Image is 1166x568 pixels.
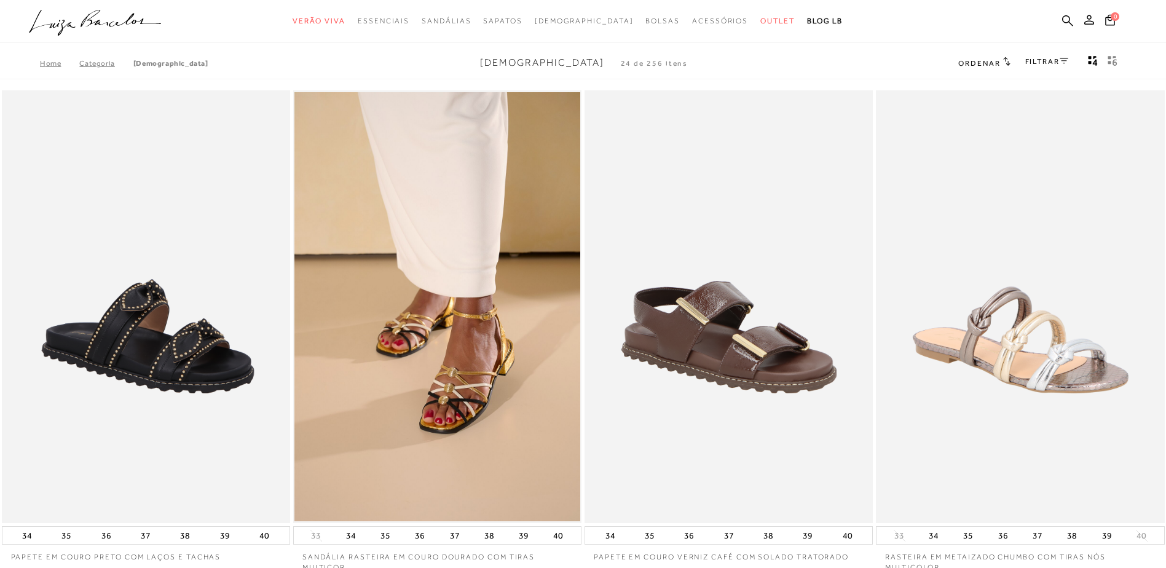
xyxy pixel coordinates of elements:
button: 36 [680,527,698,544]
a: noSubCategoriesText [692,10,748,33]
a: PAPETE EM COURO VERNIZ CAFÉ COM SOLADO TRATORADO PAPETE EM COURO VERNIZ CAFÉ COM SOLADO TRATORADO [586,92,872,521]
button: 33 [891,530,908,542]
button: 35 [377,527,394,544]
span: [DEMOGRAPHIC_DATA] [480,57,604,68]
a: noSubCategoriesText [422,10,471,33]
span: Verão Viva [293,17,345,25]
span: Bolsas [645,17,680,25]
button: 37 [720,527,738,544]
button: 37 [137,527,154,544]
span: Outlet [760,17,795,25]
button: 38 [760,527,777,544]
a: Categoria [79,59,133,68]
span: 0 [1111,12,1119,21]
span: Acessórios [692,17,748,25]
a: PAPETE EM COURO PRETO COM LAÇOS E TACHAS PAPETE EM COURO PRETO COM LAÇOS E TACHAS [3,92,289,521]
a: FILTRAR [1025,57,1068,66]
button: 37 [446,527,463,544]
span: 24 de 256 itens [621,59,688,68]
button: 36 [411,527,428,544]
img: SANDÁLIA RASTEIRA EM COURO DOURADO COM TIRAS MULTICOR [294,92,580,521]
button: 40 [256,527,273,544]
button: 35 [58,527,75,544]
button: 0 [1101,14,1119,30]
button: 39 [515,527,532,544]
a: noSubCategoriesText [535,10,634,33]
span: Sandálias [422,17,471,25]
button: 38 [481,527,498,544]
a: PAPETE EM COURO PRETO COM LAÇOS E TACHAS [2,545,290,562]
a: PAPETE EM COURO VERNIZ CAFÉ COM SOLADO TRATORADO [585,545,873,562]
span: Essenciais [358,17,409,25]
a: noSubCategoriesText [358,10,409,33]
button: 36 [995,527,1012,544]
button: gridText6Desc [1104,55,1121,71]
button: 33 [307,530,325,542]
button: 39 [799,527,816,544]
a: Home [40,59,79,68]
button: 35 [959,527,977,544]
span: Sapatos [483,17,522,25]
a: noSubCategoriesText [760,10,795,33]
span: BLOG LB [807,17,843,25]
a: noSubCategoriesText [483,10,522,33]
span: Ordenar [958,59,1000,68]
button: 40 [550,527,567,544]
button: 38 [1063,527,1081,544]
a: BLOG LB [807,10,843,33]
button: 40 [839,527,856,544]
img: RASTEIRA EM METAIZADO CHUMBO COM TIRAS NÓS MULTICOLOR [877,92,1163,521]
button: 35 [641,527,658,544]
img: PAPETE EM COURO VERNIZ CAFÉ COM SOLADO TRATORADO [586,92,872,521]
button: Mostrar 4 produtos por linha [1084,55,1101,71]
button: 40 [1133,530,1150,542]
a: SANDÁLIA RASTEIRA EM COURO DOURADO COM TIRAS MULTICOR SANDÁLIA RASTEIRA EM COURO DOURADO COM TIRA... [294,92,580,521]
a: noSubCategoriesText [293,10,345,33]
button: 34 [342,527,360,544]
button: 39 [216,527,234,544]
button: 34 [18,527,36,544]
button: 34 [925,527,942,544]
button: 37 [1029,527,1046,544]
button: 36 [98,527,115,544]
button: 39 [1098,527,1116,544]
a: RASTEIRA EM METAIZADO CHUMBO COM TIRAS NÓS MULTICOLOR RASTEIRA EM METAIZADO CHUMBO COM TIRAS NÓS ... [877,92,1163,521]
button: 38 [176,527,194,544]
span: [DEMOGRAPHIC_DATA] [535,17,634,25]
img: PAPETE EM COURO PRETO COM LAÇOS E TACHAS [3,92,289,521]
a: [DEMOGRAPHIC_DATA] [133,59,208,68]
button: 34 [602,527,619,544]
a: noSubCategoriesText [645,10,680,33]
